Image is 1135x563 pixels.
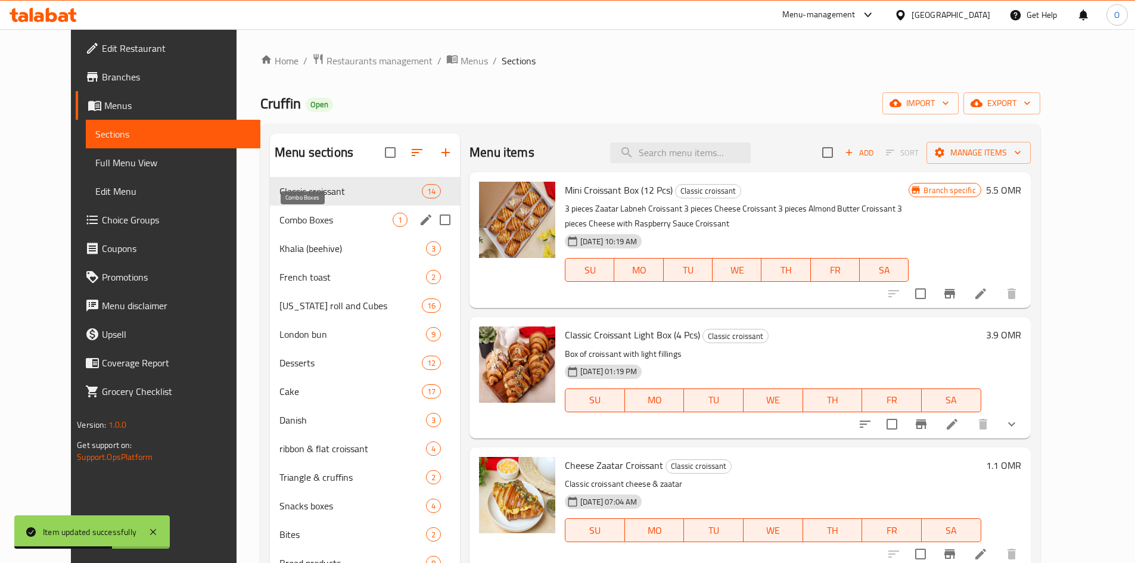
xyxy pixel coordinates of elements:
[279,470,426,484] div: Triangle & cruffins
[306,99,333,110] span: Open
[744,518,803,542] button: WE
[279,356,422,370] span: Desserts
[279,327,426,341] div: London bun
[76,206,260,234] a: Choice Groups
[422,186,440,197] span: 14
[840,144,878,162] span: Add item
[973,96,1031,111] span: export
[426,441,441,456] div: items
[703,329,768,343] span: Classic croissant
[86,148,260,177] a: Full Menu View
[426,470,441,484] div: items
[997,410,1026,438] button: show more
[270,291,460,320] div: [US_STATE] roll and Cubes16
[427,472,440,483] span: 2
[279,499,426,513] span: Snacks boxes
[803,388,863,412] button: TH
[676,184,741,198] span: Classic croissant
[393,213,408,227] div: items
[907,410,935,438] button: Branch-specific-item
[426,241,441,256] div: items
[717,262,757,279] span: WE
[76,320,260,349] a: Upsell
[469,144,534,161] h2: Menu items
[76,234,260,263] a: Coupons
[77,417,106,433] span: Version:
[963,92,1040,114] button: export
[422,357,440,369] span: 12
[427,415,440,426] span: 3
[95,184,251,198] span: Edit Menu
[879,412,904,437] span: Select to update
[86,177,260,206] a: Edit Menu
[260,54,298,68] a: Home
[761,258,810,282] button: TH
[922,518,981,542] button: SA
[431,138,460,167] button: Add section
[986,457,1021,474] h6: 1.1 OMR
[279,441,426,456] span: ribbon & flat croissant
[279,298,422,313] span: [US_STATE] roll and Cubes
[867,522,917,539] span: FR
[908,281,933,306] span: Select to update
[270,434,460,463] div: ribbon & flat croissant4
[808,522,858,539] span: TH
[422,298,441,313] div: items
[479,326,555,403] img: Classic Croissant Light Box (4 Pcs)
[664,258,713,282] button: TU
[974,287,988,301] a: Edit menu item
[766,262,806,279] span: TH
[461,54,488,68] span: Menus
[76,349,260,377] a: Coverage Report
[270,406,460,434] div: Danish3
[935,279,964,308] button: Branch-specific-item
[76,377,260,406] a: Grocery Checklist
[625,518,685,542] button: MO
[576,236,642,247] span: [DATE] 10:19 AM
[912,8,990,21] div: [GEOGRAPHIC_DATA]
[945,417,959,431] a: Edit menu item
[77,449,153,465] a: Support.OpsPlatform
[422,356,441,370] div: items
[270,263,460,291] div: French toast2
[986,326,1021,343] h6: 3.9 OMR
[270,520,460,549] div: Bites2
[565,456,663,474] span: Cheese Zaatar Croissant
[479,182,555,258] img: Mini Croissant Box (12 Pcs)
[565,181,673,199] span: Mini Croissant Box (12 Pcs)
[630,522,680,539] span: MO
[422,386,440,397] span: 17
[279,184,422,198] span: Classic croissant
[713,258,761,282] button: WE
[104,98,251,113] span: Menus
[1005,417,1019,431] svg: Show Choices
[666,459,732,474] div: Classic croissant
[892,96,949,111] span: import
[808,391,858,409] span: TH
[270,377,460,406] div: Cake17
[576,366,642,377] span: [DATE] 01:19 PM
[427,529,440,540] span: 2
[102,213,251,227] span: Choice Groups
[76,263,260,291] a: Promotions
[565,347,981,362] p: Box of croissant with light fillings
[275,144,353,161] h2: Menu sections
[270,349,460,377] div: Desserts12
[426,499,441,513] div: items
[926,522,977,539] span: SA
[614,258,663,282] button: MO
[76,91,260,120] a: Menus
[279,413,426,427] span: Danish
[565,258,614,282] button: SU
[565,326,700,344] span: Classic Croissant Light Box (4 Pcs)
[926,142,1031,164] button: Manage items
[843,146,875,160] span: Add
[446,53,488,69] a: Menus
[565,388,625,412] button: SU
[997,279,1026,308] button: delete
[279,384,422,399] span: Cake
[689,391,739,409] span: TU
[306,98,333,112] div: Open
